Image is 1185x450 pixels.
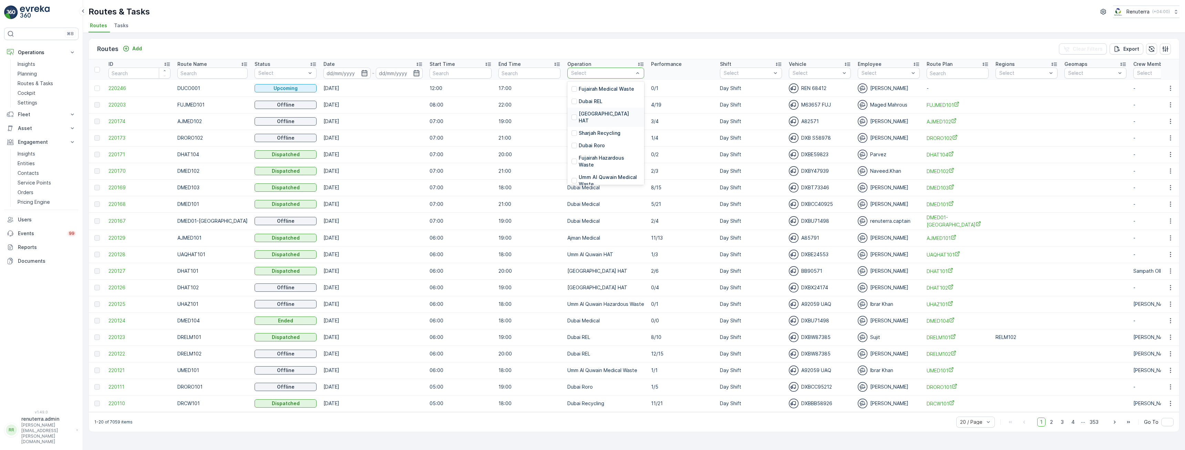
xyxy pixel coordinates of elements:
[109,251,171,258] a: 220128
[426,80,495,97] td: 12:00
[717,296,785,312] td: Day Shift
[927,134,989,142] a: DRORO102
[564,113,648,130] td: Ajman Medical
[564,97,648,113] td: Fujairah Medical Waste
[272,251,300,258] p: Dispatched
[789,83,798,93] img: svg%3e
[495,279,564,296] td: 19:00
[717,230,785,246] td: Day Shift
[495,263,564,279] td: 20:00
[495,346,564,362] td: 20:00
[18,70,37,77] p: Planning
[495,230,564,246] td: 19:00
[927,334,989,341] a: DRELM101
[648,329,717,346] td: 8/10
[18,49,65,56] p: Operations
[18,125,65,132] p: Asset
[858,233,867,243] img: svg%3e
[174,230,251,246] td: AJMED101
[272,151,300,158] p: Dispatched
[69,231,74,236] p: 99
[426,130,495,146] td: 07:00
[109,168,171,174] a: 220170
[717,130,785,146] td: Day Shift
[648,296,717,312] td: 0/1
[495,80,564,97] td: 17:00
[495,113,564,130] td: 19:00
[4,6,18,19] img: logo
[564,80,648,97] td: Dubai UCO Collection
[927,68,989,79] input: Search
[648,163,717,179] td: 2/3
[564,230,648,246] td: Ajman Medical
[648,279,717,296] td: 0/4
[1113,8,1124,16] img: Screenshot_2024-07-26_at_13.33.01.png
[927,234,989,242] a: AJMED101
[18,150,35,157] p: Insights
[109,284,171,291] span: 220126
[174,329,251,346] td: DRELM101
[15,149,79,159] a: Insights
[109,118,171,125] span: 220174
[858,199,867,209] img: svg%3e
[717,346,785,362] td: Day Shift
[648,312,717,329] td: 0/0
[564,212,648,230] td: Dubai Medical
[789,349,798,359] img: svg%3e
[320,329,426,346] td: [DATE]
[94,86,100,91] div: Toggle Row Selected
[18,258,76,264] p: Documents
[320,163,426,179] td: [DATE]
[789,332,798,342] img: svg%3e
[927,118,989,125] a: AJMED102
[4,240,79,254] a: Reports
[858,349,867,359] img: svg%3e
[858,299,867,309] img: svg%3e
[109,201,171,208] a: 220168
[174,279,251,296] td: DHAT102
[564,263,648,279] td: [GEOGRAPHIC_DATA] HAT
[15,98,79,108] a: Settings
[927,268,989,275] a: DHAT101
[495,196,564,212] td: 21:00
[927,184,989,191] span: DMED103
[579,98,602,105] p: Dubai REL
[927,350,989,358] span: DRELM102
[564,146,648,163] td: [GEOGRAPHIC_DATA] HAT
[109,68,171,79] input: Search
[426,296,495,312] td: 06:00
[272,334,300,341] p: Dispatched
[648,179,717,196] td: 8/15
[15,188,79,197] a: Orders
[495,212,564,230] td: 19:00
[320,80,426,97] td: [DATE]
[1073,46,1103,52] p: Clear Filters
[320,130,426,146] td: [DATE]
[320,296,426,312] td: [DATE]
[858,183,867,192] img: svg%3e
[426,196,495,212] td: 07:00
[174,296,251,312] td: UHAZ101
[426,113,495,130] td: 07:00
[927,214,989,228] a: DMED01-Khawaneej Yard
[495,163,564,179] td: 21:00
[320,146,426,163] td: [DATE]
[858,216,867,226] img: svg%3e
[927,317,989,324] a: DMED104
[579,86,634,92] p: Fujairah Medical Waste
[109,268,171,274] span: 220127
[579,174,640,188] p: Umm Al Quwain Medical Waste
[789,150,798,159] img: svg%3e
[174,97,251,113] td: FUJMED101
[648,97,717,113] td: 4/19
[109,151,171,158] span: 220171
[278,317,293,324] p: Ended
[495,97,564,113] td: 22:00
[109,317,171,324] a: 220124
[4,254,79,268] a: Documents
[174,246,251,263] td: UAQHAT101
